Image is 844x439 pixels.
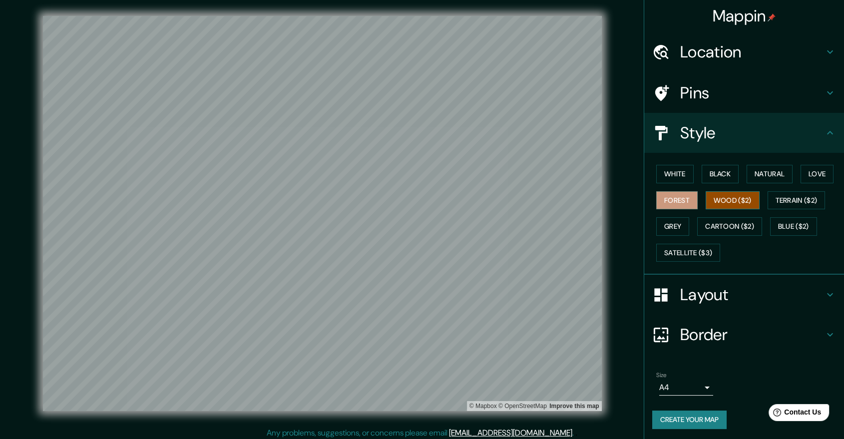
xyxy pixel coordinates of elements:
[680,83,824,103] h4: Pins
[659,380,713,396] div: A4
[706,191,760,210] button: Wood ($2)
[652,411,727,429] button: Create your map
[656,191,698,210] button: Forest
[770,217,817,236] button: Blue ($2)
[575,427,577,439] div: .
[768,191,826,210] button: Terrain ($2)
[656,217,689,236] button: Grey
[656,165,694,183] button: White
[644,275,844,315] div: Layout
[801,165,834,183] button: Love
[680,123,824,143] h4: Style
[747,165,793,183] button: Natural
[644,73,844,113] div: Pins
[549,403,599,410] a: Map feedback
[498,403,547,410] a: OpenStreetMap
[768,13,776,21] img: pin-icon.png
[656,244,720,262] button: Satellite ($3)
[469,403,497,410] a: Mapbox
[449,428,572,438] a: [EMAIL_ADDRESS][DOMAIN_NAME]
[755,400,833,428] iframe: Help widget launcher
[680,42,824,62] h4: Location
[680,325,824,345] h4: Border
[713,6,776,26] h4: Mappin
[697,217,762,236] button: Cartoon ($2)
[574,427,575,439] div: .
[656,371,667,380] label: Size
[644,315,844,355] div: Border
[267,427,574,439] p: Any problems, suggestions, or concerns please email .
[43,16,602,411] canvas: Map
[644,32,844,72] div: Location
[680,285,824,305] h4: Layout
[644,113,844,153] div: Style
[702,165,739,183] button: Black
